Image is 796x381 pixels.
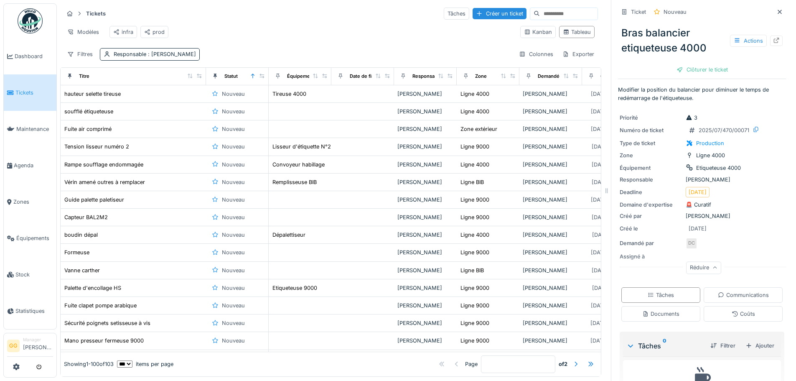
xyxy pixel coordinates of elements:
[397,107,453,115] div: [PERSON_NAME]
[460,302,489,309] div: Ligne 9000
[523,178,579,186] div: [PERSON_NAME]
[18,8,43,33] img: Badge_color-CXgf-gQk.svg
[64,360,114,368] div: Showing 1 - 100 of 103
[689,225,707,233] div: [DATE]
[222,266,245,274] div: Nouveau
[397,284,453,292] div: [PERSON_NAME]
[7,337,53,357] a: GG Manager[PERSON_NAME]
[15,52,53,60] span: Dashboard
[523,213,579,221] div: [PERSON_NAME]
[222,231,245,239] div: Nouveau
[272,231,305,239] div: Dépalettiseur
[397,143,453,151] div: [PERSON_NAME]
[538,73,568,80] div: Demandé par
[397,178,453,186] div: [PERSON_NAME]
[523,319,579,327] div: [PERSON_NAME]
[686,238,697,249] div: DC
[673,64,731,75] div: Clôturer le ticket
[444,8,469,20] div: Tâches
[222,213,245,221] div: Nouveau
[397,90,453,98] div: [PERSON_NAME]
[523,196,579,204] div: [PERSON_NAME]
[64,48,97,60] div: Filtres
[397,213,453,221] div: [PERSON_NAME]
[620,253,682,261] div: Assigné à
[523,90,579,98] div: [PERSON_NAME]
[4,256,56,293] a: Stock
[64,90,121,98] div: hauteur selette tireuse
[696,139,724,147] div: Production
[13,198,53,206] span: Zones
[664,8,687,16] div: Nouveau
[4,147,56,184] a: Agenda
[600,73,617,80] div: Créé le
[222,319,245,327] div: Nouveau
[14,161,53,169] span: Agenda
[224,73,238,80] div: Statut
[64,284,121,292] div: Palette d'encollage HS
[460,231,489,239] div: Ligne 4000
[113,28,133,36] div: infra
[563,28,591,36] div: Tableau
[397,248,453,256] div: [PERSON_NAME]
[397,161,453,169] div: [PERSON_NAME]
[397,302,453,309] div: [PERSON_NAME]
[559,360,567,368] strong: of 2
[117,360,173,368] div: items per page
[475,73,487,80] div: Zone
[272,90,306,98] div: Tireuse 4000
[620,212,682,220] div: Créé par
[620,126,682,134] div: Numéro de ticket
[699,126,749,134] div: 2025/07/470/00071
[590,337,636,345] div: [DATE] @ 08:07:44
[460,319,489,327] div: Ligne 9000
[592,213,636,221] div: [DATE] @ 14:26:15
[64,125,112,133] div: Fuite air comprimé
[4,111,56,147] a: Maintenance
[620,188,682,196] div: Deadline
[732,310,755,318] div: Coûts
[460,107,489,115] div: Ligne 4000
[15,89,53,97] span: Tickets
[16,234,53,242] span: Équipements
[626,341,704,351] div: Tâches
[222,337,245,345] div: Nouveau
[287,73,315,80] div: Équipement
[523,248,579,256] div: [PERSON_NAME]
[64,196,124,204] div: Guide palette paletiseur
[592,231,635,239] div: [DATE] @ 14:53:11
[64,319,150,327] div: Sécurité poignets setisseuse à vis
[591,107,636,115] div: [DATE] @ 13:24:58
[620,176,682,184] div: Responsable
[272,143,331,151] div: Lisseur d'étiquette N°2
[222,284,245,292] div: Nouveau
[592,266,636,274] div: [DATE] @ 08:01:31
[144,28,165,36] div: prod
[618,86,786,102] p: Modifier la position du balancier pour diminuer le temps de redémarrage de l'étiqueteuse.
[222,248,245,256] div: Nouveau
[460,196,489,204] div: Ligne 9000
[592,284,635,292] div: [DATE] @ 10:31:41
[397,266,453,274] div: [PERSON_NAME]
[620,201,682,209] div: Domaine d'expertise
[523,125,579,133] div: [PERSON_NAME]
[412,73,442,80] div: Responsable
[222,302,245,309] div: Nouveau
[620,164,682,172] div: Équipement
[146,51,196,57] span: : [PERSON_NAME]
[83,10,109,18] strong: Tickets
[523,284,579,292] div: [PERSON_NAME]
[592,161,636,169] div: [DATE] @ 13:09:10
[397,319,453,327] div: [PERSON_NAME]
[64,266,100,274] div: Vanne carther
[591,248,636,256] div: [DATE] @ 07:57:25
[591,302,636,309] div: [DATE] @ 08:03:41
[397,125,453,133] div: [PERSON_NAME]
[473,8,526,19] div: Créer un ticket
[592,178,636,186] div: [DATE] @ 14:15:34
[460,266,484,274] div: Ligne BIB
[591,196,636,204] div: [DATE] @ 14:25:03
[350,73,392,80] div: Date de fin prévue
[631,8,646,16] div: Ticket
[64,143,129,151] div: Tension lisseur numéro 2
